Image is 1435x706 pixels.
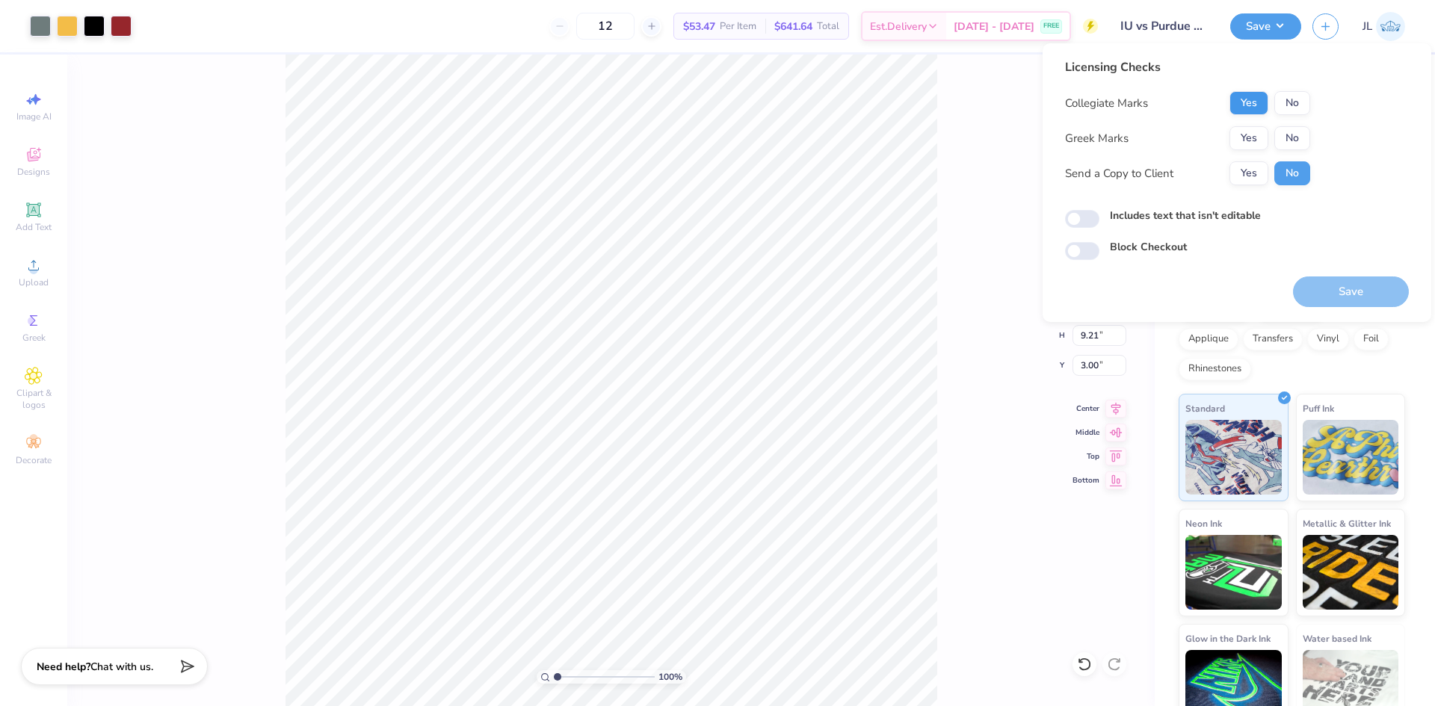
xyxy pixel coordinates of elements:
input: – – [576,13,635,40]
button: Save [1230,13,1301,40]
span: Bottom [1073,475,1099,486]
div: Foil [1354,328,1389,350]
span: Standard [1185,400,1225,416]
span: Per Item [720,19,756,34]
div: Vinyl [1307,328,1349,350]
button: Yes [1229,161,1268,185]
button: No [1274,126,1310,150]
span: Metallic & Glitter Ink [1303,515,1391,531]
span: Designs [17,166,50,178]
button: No [1274,91,1310,115]
span: Image AI [16,111,52,123]
span: FREE [1043,21,1059,31]
span: Neon Ink [1185,515,1222,531]
span: Add Text [16,221,52,233]
span: Puff Ink [1303,400,1334,416]
span: Water based Ink [1303,631,1371,646]
label: Includes text that isn't editable [1110,208,1261,223]
div: Transfers [1243,328,1303,350]
span: Chat with us. [90,660,153,674]
span: Total [817,19,839,34]
span: Decorate [16,454,52,466]
img: Puff Ink [1303,420,1399,495]
button: Yes [1229,126,1268,150]
button: Yes [1229,91,1268,115]
div: Send a Copy to Client [1065,165,1173,182]
span: $641.64 [774,19,812,34]
div: Licensing Checks [1065,58,1310,76]
img: Jairo Laqui [1376,12,1405,41]
span: Top [1073,451,1099,462]
div: Applique [1179,328,1238,350]
label: Block Checkout [1110,239,1187,255]
span: Middle [1073,427,1099,438]
input: Untitled Design [1109,11,1219,41]
span: 100 % [658,670,682,684]
button: No [1274,161,1310,185]
strong: Need help? [37,660,90,674]
div: Collegiate Marks [1065,95,1148,112]
img: Neon Ink [1185,535,1282,610]
span: Greek [22,332,46,344]
div: Greek Marks [1065,130,1129,147]
div: Rhinestones [1179,358,1251,380]
span: $53.47 [683,19,715,34]
a: JL [1363,12,1405,41]
span: Glow in the Dark Ink [1185,631,1271,646]
span: Center [1073,403,1099,414]
span: Upload [19,276,49,288]
img: Metallic & Glitter Ink [1303,535,1399,610]
span: Est. Delivery [870,19,927,34]
img: Standard [1185,420,1282,495]
span: [DATE] - [DATE] [954,19,1034,34]
span: JL [1363,18,1372,35]
span: Clipart & logos [7,387,60,411]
